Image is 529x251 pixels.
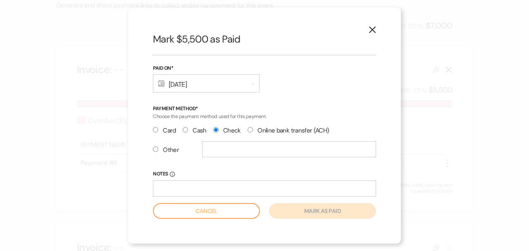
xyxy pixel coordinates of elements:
[153,105,376,113] p: Payment Method*
[153,113,267,120] span: Choose the payment method used for this payment.
[248,125,329,136] label: Online bank transfer (ACH)
[153,127,158,133] input: Card
[213,127,219,133] input: Check
[183,127,188,133] input: Cash
[183,125,207,136] label: Cash
[153,144,179,156] label: Other
[248,127,253,133] input: Online bank transfer (ACH)
[153,147,158,152] input: Other
[153,125,176,136] label: Card
[153,170,376,179] label: Notes
[153,74,260,92] div: [DATE]
[153,64,260,73] label: Paid On*
[269,203,376,219] button: Mark as paid
[153,32,376,46] h2: Mark $5,500 as Paid
[153,203,260,219] button: Cancel
[213,125,241,136] label: Check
